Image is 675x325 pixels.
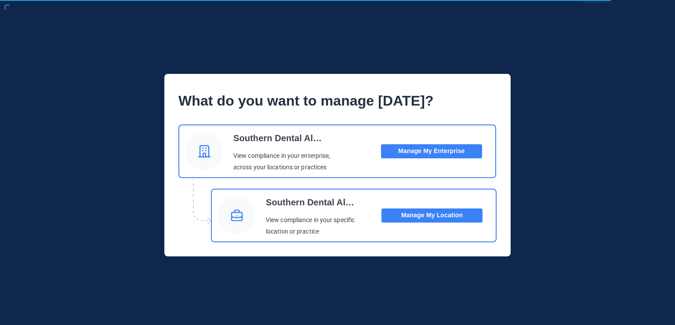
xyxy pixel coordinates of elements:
p: Southern Dental Alliance [233,129,323,147]
button: Manage My Location [381,208,483,223]
button: Manage My Enterprise [381,144,482,158]
p: across your locations or practices [233,162,330,173]
p: View compliance in your enterprise, [233,150,330,162]
p: location or practice [266,226,356,237]
p: Southern Dental Alliance [266,194,356,211]
p: What do you want to manage [DATE]? [178,88,497,114]
p: View compliance in your specific [266,215,356,226]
